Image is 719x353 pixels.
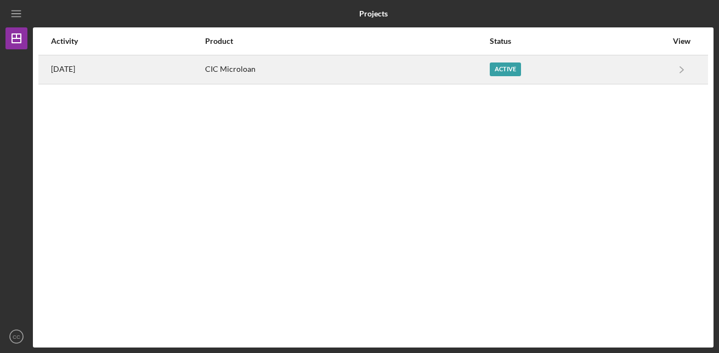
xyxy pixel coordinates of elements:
[5,326,27,348] button: CC
[51,37,204,45] div: Activity
[51,65,75,73] time: 2025-09-25 17:01
[359,9,388,18] b: Projects
[490,37,667,45] div: Status
[13,334,20,340] text: CC
[668,37,695,45] div: View
[205,37,488,45] div: Product
[205,56,488,83] div: CIC Microloan
[490,62,521,76] div: Active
